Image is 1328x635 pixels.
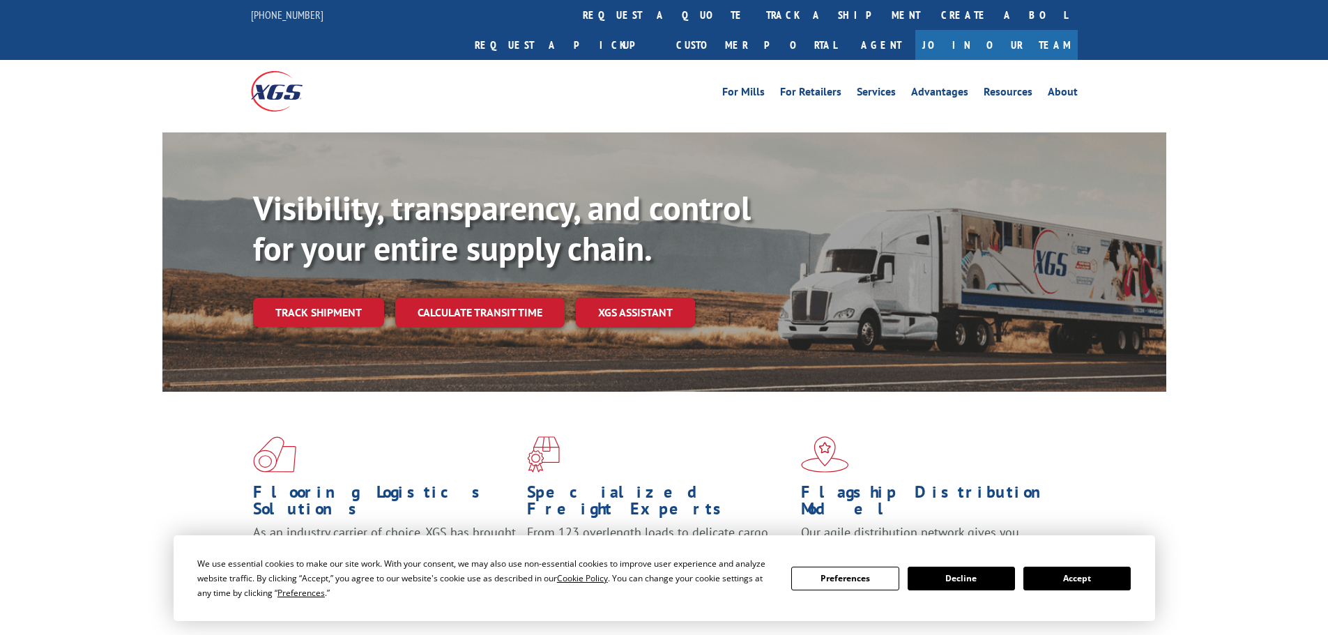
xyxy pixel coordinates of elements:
[253,436,296,473] img: xgs-icon-total-supply-chain-intelligence-red
[197,556,774,600] div: We use essential cookies to make our site work. With your consent, we may also use non-essential ...
[847,30,915,60] a: Agent
[801,436,849,473] img: xgs-icon-flagship-distribution-model-red
[174,535,1155,621] div: Cookie Consent Prompt
[791,567,899,590] button: Preferences
[251,8,323,22] a: [PHONE_NUMBER]
[557,572,608,584] span: Cookie Policy
[527,524,791,586] p: From 123 overlength loads to delicate cargo, our experienced staff knows the best way to move you...
[915,30,1078,60] a: Join Our Team
[1023,567,1131,590] button: Accept
[253,484,517,524] h1: Flooring Logistics Solutions
[277,587,325,599] span: Preferences
[801,484,1064,524] h1: Flagship Distribution Model
[722,86,765,102] a: For Mills
[253,186,751,270] b: Visibility, transparency, and control for your entire supply chain.
[908,567,1015,590] button: Decline
[395,298,565,328] a: Calculate transit time
[527,484,791,524] h1: Specialized Freight Experts
[857,86,896,102] a: Services
[464,30,666,60] a: Request a pickup
[253,298,384,327] a: Track shipment
[1048,86,1078,102] a: About
[801,524,1058,557] span: Our agile distribution network gives you nationwide inventory management on demand.
[576,298,695,328] a: XGS ASSISTANT
[911,86,968,102] a: Advantages
[666,30,847,60] a: Customer Portal
[984,86,1032,102] a: Resources
[527,436,560,473] img: xgs-icon-focused-on-flooring-red
[253,524,516,574] span: As an industry carrier of choice, XGS has brought innovation and dedication to flooring logistics...
[780,86,841,102] a: For Retailers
